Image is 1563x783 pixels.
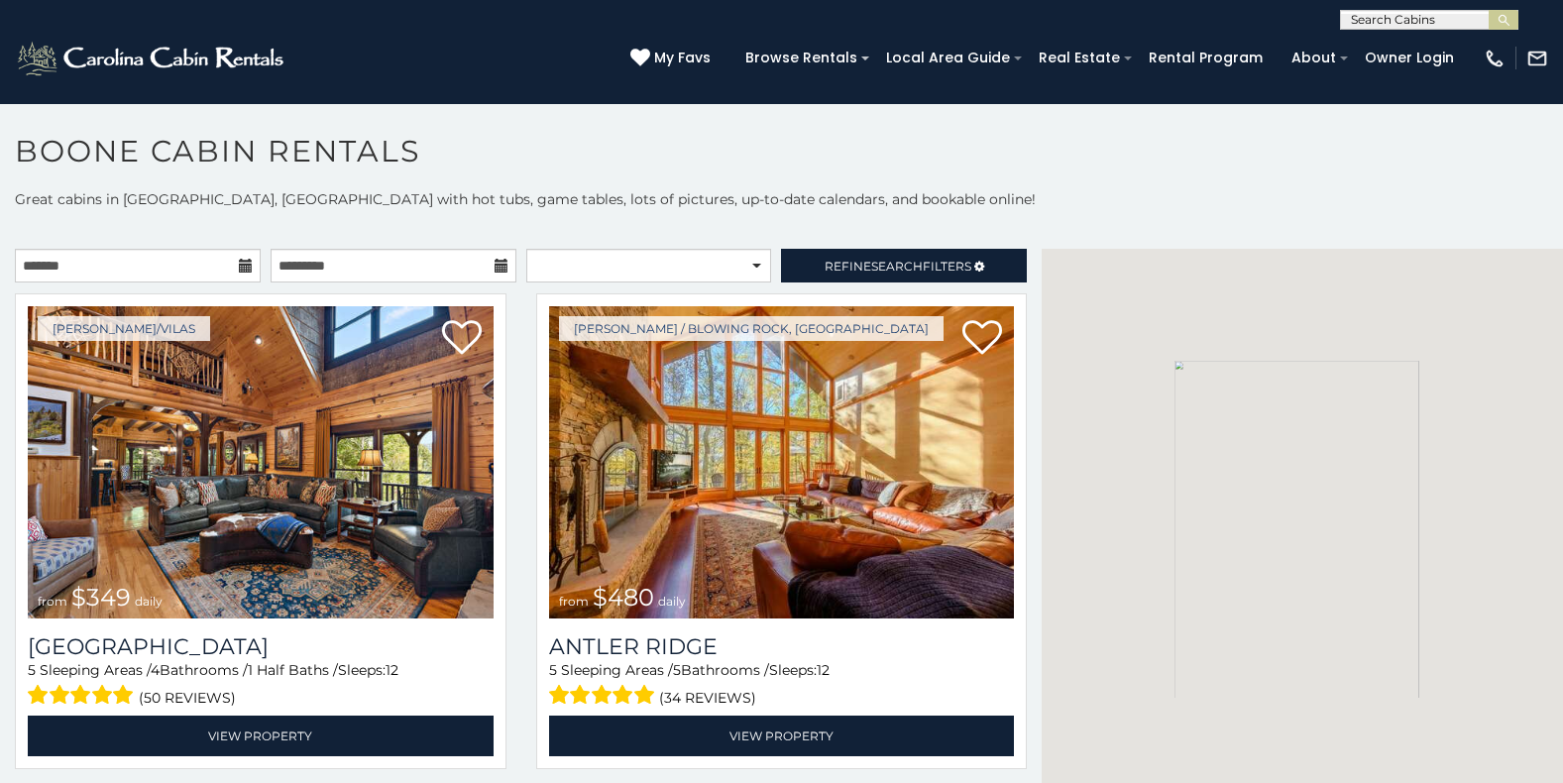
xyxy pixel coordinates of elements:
span: Search [871,259,923,274]
span: (50 reviews) [139,685,236,711]
span: Refine Filters [825,259,971,274]
span: My Favs [654,48,711,68]
img: phone-regular-white.png [1484,48,1506,69]
span: $349 [71,583,131,612]
a: Real Estate [1029,43,1130,73]
a: Add to favorites [442,318,482,360]
a: My Favs [630,48,716,69]
img: 1714398500_thumbnail.jpeg [28,306,494,618]
span: 5 [673,661,681,679]
span: from [559,594,589,609]
span: 1 Half Baths / [248,661,338,679]
a: Local Area Guide [876,43,1020,73]
a: Add to favorites [962,318,1002,360]
a: About [1282,43,1346,73]
div: Sleeping Areas / Bathrooms / Sleeps: [549,660,1015,711]
span: (34 reviews) [659,685,756,711]
span: 5 [28,661,36,679]
span: 4 [151,661,160,679]
a: RefineSearchFilters [781,249,1027,282]
span: daily [658,594,686,609]
span: $480 [593,583,654,612]
span: 12 [386,661,398,679]
a: [GEOGRAPHIC_DATA] [28,633,494,660]
img: White-1-2.png [15,39,289,78]
a: [PERSON_NAME]/Vilas [38,316,210,341]
a: View Property [28,716,494,756]
a: from $349 daily [28,306,494,618]
span: from [38,594,67,609]
span: daily [135,594,163,609]
a: Browse Rentals [735,43,867,73]
span: 12 [817,661,830,679]
h3: Diamond Creek Lodge [28,633,494,660]
span: 5 [549,661,557,679]
a: View Property [549,716,1015,756]
img: mail-regular-white.png [1526,48,1548,69]
a: Rental Program [1139,43,1273,73]
img: 1714397585_thumbnail.jpeg [549,306,1015,618]
a: Antler Ridge [549,633,1015,660]
div: Sleeping Areas / Bathrooms / Sleeps: [28,660,494,711]
a: from $480 daily [549,306,1015,618]
a: [PERSON_NAME] / Blowing Rock, [GEOGRAPHIC_DATA] [559,316,944,341]
a: Owner Login [1355,43,1464,73]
